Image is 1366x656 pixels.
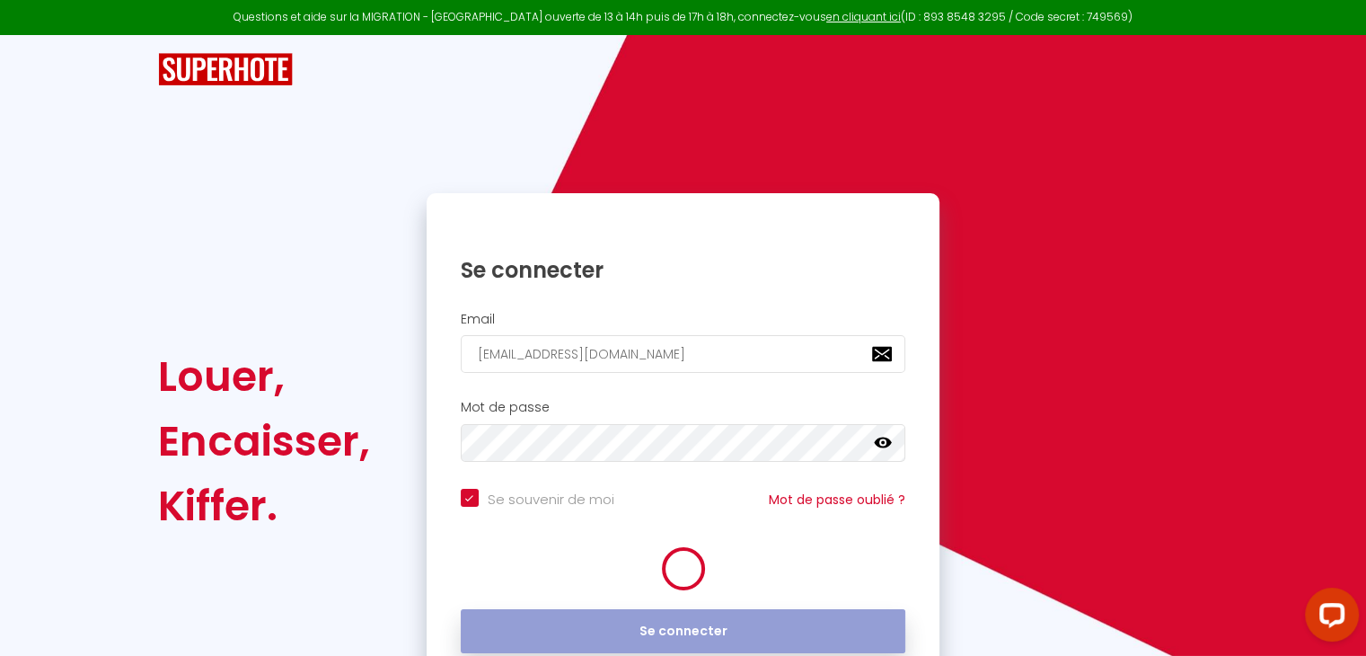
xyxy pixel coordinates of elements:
a: Mot de passe oublié ? [769,491,905,509]
a: en cliquant ici [826,9,901,24]
div: Encaisser, [158,409,370,474]
div: Kiffer. [158,474,370,538]
img: SuperHote logo [158,53,293,86]
iframe: LiveChat chat widget [1291,581,1366,656]
div: Louer, [158,344,370,409]
input: Ton Email [461,335,906,373]
button: Se connecter [461,609,906,654]
h2: Email [461,312,906,327]
h2: Mot de passe [461,400,906,415]
h1: Se connecter [461,256,906,284]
